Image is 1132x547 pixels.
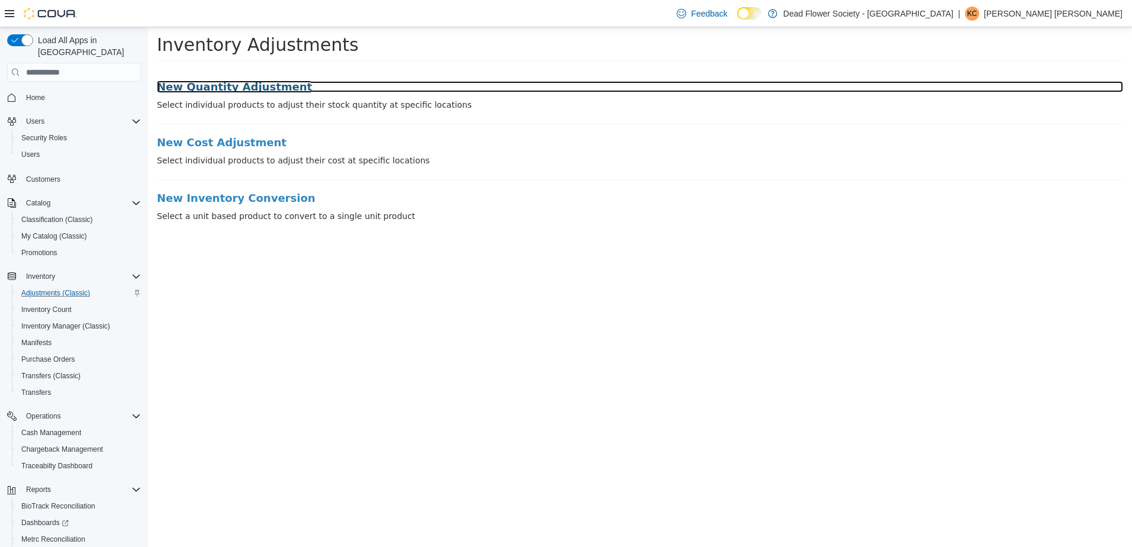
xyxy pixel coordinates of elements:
[21,231,87,241] span: My Catalog (Classic)
[9,54,975,66] a: New Quantity Adjustment
[2,170,146,187] button: Customers
[12,146,146,163] button: Users
[2,113,146,130] button: Users
[17,442,141,456] span: Chargeback Management
[17,147,141,162] span: Users
[21,409,66,423] button: Operations
[12,458,146,474] button: Traceabilty Dashboard
[33,34,141,58] span: Load All Apps in [GEOGRAPHIC_DATA]
[26,272,55,281] span: Inventory
[2,481,146,498] button: Reports
[21,388,51,397] span: Transfers
[21,114,141,128] span: Users
[17,147,44,162] a: Users
[12,318,146,334] button: Inventory Manager (Classic)
[21,321,110,331] span: Inventory Manager (Classic)
[783,7,953,21] p: Dead Flower Society - [GEOGRAPHIC_DATA]
[965,7,979,21] div: Kennedy Calvarese
[17,426,86,440] a: Cash Management
[12,424,146,441] button: Cash Management
[17,229,92,243] a: My Catalog (Classic)
[12,441,146,458] button: Chargeback Management
[2,195,146,211] button: Catalog
[21,428,81,437] span: Cash Management
[12,130,146,146] button: Security Roles
[12,514,146,531] a: Dashboards
[17,319,141,333] span: Inventory Manager (Classic)
[21,91,50,105] a: Home
[21,133,67,143] span: Security Roles
[21,248,57,258] span: Promotions
[21,518,69,527] span: Dashboards
[17,246,62,260] a: Promotions
[2,268,146,285] button: Inventory
[9,72,975,84] p: Select individual products to adjust their stock quantity at specific locations
[17,532,141,546] span: Metrc Reconciliation
[17,385,56,400] a: Transfers
[21,461,92,471] span: Traceabilty Dashboard
[17,352,80,366] a: Purchase Orders
[17,229,141,243] span: My Catalog (Classic)
[9,183,975,195] p: Select a unit based product to convert to a single unit product
[17,246,141,260] span: Promotions
[737,7,762,20] input: Dark Mode
[2,89,146,106] button: Home
[12,368,146,384] button: Transfers (Classic)
[17,369,85,383] a: Transfers (Classic)
[17,319,115,333] a: Inventory Manager (Classic)
[21,196,141,210] span: Catalog
[17,213,141,227] span: Classification (Classic)
[24,8,77,20] img: Cova
[21,215,93,224] span: Classification (Classic)
[9,127,975,140] p: Select individual products to adjust their cost at specific locations
[26,93,45,102] span: Home
[17,516,141,530] span: Dashboards
[21,288,90,298] span: Adjustments (Classic)
[26,175,60,184] span: Customers
[12,301,146,318] button: Inventory Count
[21,445,103,454] span: Chargeback Management
[21,114,49,128] button: Users
[958,7,960,21] p: |
[21,482,56,497] button: Reports
[17,442,108,456] a: Chargeback Management
[21,501,95,511] span: BioTrack Reconciliation
[21,269,141,284] span: Inventory
[17,532,90,546] a: Metrc Reconciliation
[12,498,146,514] button: BioTrack Reconciliation
[17,336,56,350] a: Manifests
[17,303,76,317] a: Inventory Count
[17,131,141,145] span: Security Roles
[12,334,146,351] button: Manifests
[967,7,977,21] span: KC
[17,499,100,513] a: BioTrack Reconciliation
[9,165,975,177] a: New Inventory Conversion
[17,426,141,440] span: Cash Management
[2,408,146,424] button: Operations
[12,351,146,368] button: Purchase Orders
[17,352,141,366] span: Purchase Orders
[21,355,75,364] span: Purchase Orders
[17,369,141,383] span: Transfers (Classic)
[26,117,44,126] span: Users
[21,269,60,284] button: Inventory
[17,459,141,473] span: Traceabilty Dashboard
[12,285,146,301] button: Adjustments (Classic)
[672,2,732,25] a: Feedback
[17,286,95,300] a: Adjustments (Classic)
[9,110,975,121] a: New Cost Adjustment
[21,196,55,210] button: Catalog
[26,198,50,208] span: Catalog
[17,213,98,227] a: Classification (Classic)
[17,499,141,513] span: BioTrack Reconciliation
[17,286,141,300] span: Adjustments (Classic)
[21,90,141,105] span: Home
[17,385,141,400] span: Transfers
[9,7,211,28] span: Inventory Adjustments
[12,384,146,401] button: Transfers
[21,482,141,497] span: Reports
